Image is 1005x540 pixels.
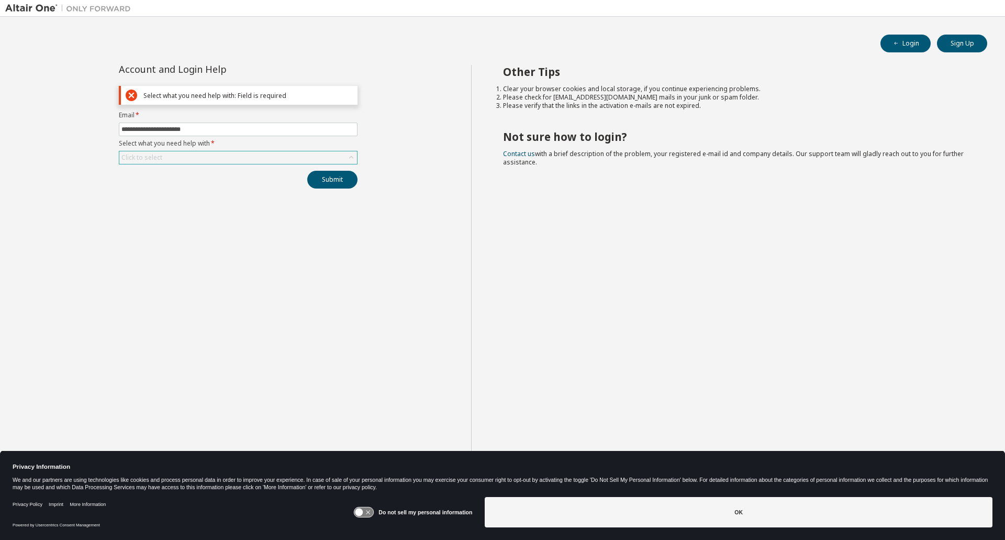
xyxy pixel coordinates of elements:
[503,85,969,93] li: Clear your browser cookies and local storage, if you continue experiencing problems.
[119,151,357,164] div: Click to select
[937,35,987,52] button: Sign Up
[119,139,358,148] label: Select what you need help with
[5,3,136,14] img: Altair One
[503,102,969,110] li: Please verify that the links in the activation e-mails are not expired.
[880,35,931,52] button: Login
[503,149,964,167] span: with a brief description of the problem, your registered e-mail id and company details. Our suppo...
[119,111,358,119] label: Email
[119,65,310,73] div: Account and Login Help
[307,171,358,189] button: Submit
[503,93,969,102] li: Please check for [EMAIL_ADDRESS][DOMAIN_NAME] mails in your junk or spam folder.
[503,130,969,144] h2: Not sure how to login?
[503,65,969,79] h2: Other Tips
[503,149,535,158] a: Contact us
[121,153,162,162] div: Click to select
[143,92,353,100] div: Select what you need help with: Field is required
